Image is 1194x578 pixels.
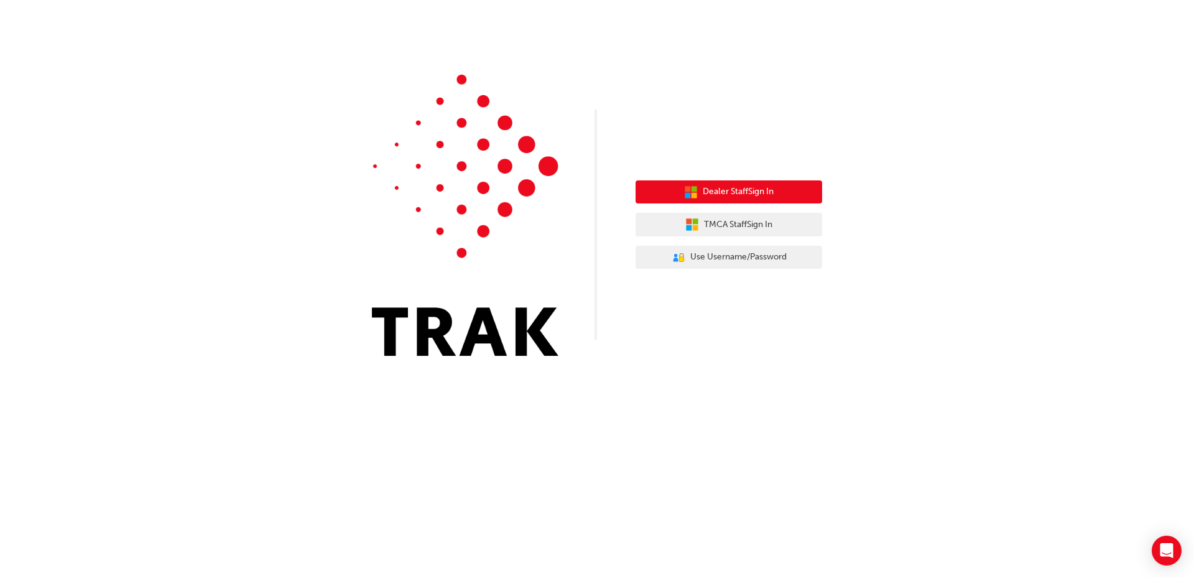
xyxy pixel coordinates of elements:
[703,185,774,199] span: Dealer Staff Sign In
[372,75,558,356] img: Trak
[704,218,772,232] span: TMCA Staff Sign In
[636,246,822,269] button: Use Username/Password
[636,213,822,236] button: TMCA StaffSign In
[636,180,822,204] button: Dealer StaffSign In
[1152,536,1182,566] div: Open Intercom Messenger
[690,250,787,264] span: Use Username/Password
